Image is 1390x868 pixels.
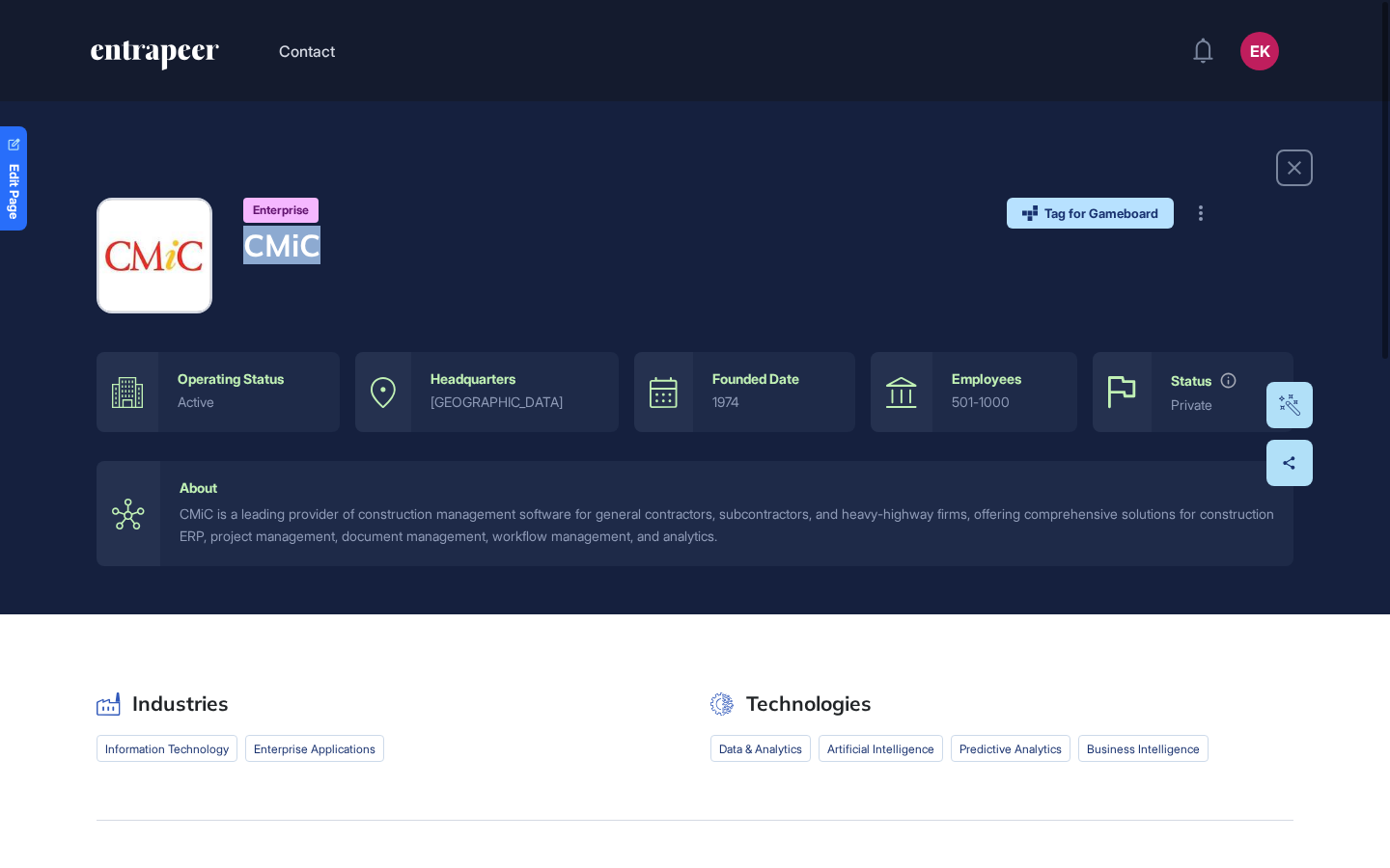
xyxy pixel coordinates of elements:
[8,164,20,219] span: Edit Page
[279,39,335,64] button: Contact
[178,371,284,387] div: Operating Status
[952,394,1058,410] div: 501-1000
[746,692,872,716] h2: Technologies
[710,735,811,762] li: data & analytics
[180,503,1274,547] div: CMiC is a leading provider of construction management software for general contractors, subcontra...
[1240,32,1279,70] button: EK
[1171,397,1274,413] div: private
[952,371,1021,387] div: Employees
[819,735,943,762] li: artificial intelligence
[1171,373,1211,389] div: Status
[951,735,1070,762] li: predictive analytics
[99,201,209,311] img: CMiC-logo
[89,41,221,77] a: entrapeer-logo
[431,371,515,387] div: Headquarters
[431,394,599,410] div: [GEOGRAPHIC_DATA]
[243,198,319,223] div: Enterprise
[178,394,320,410] div: active
[712,371,799,387] div: Founded Date
[180,480,217,496] div: About
[97,735,237,762] li: Information Technology
[1078,735,1209,762] li: business intelligence
[1044,207,1158,220] span: Tag for Gameboard
[245,735,384,762] li: enterprise applications
[132,692,229,716] h2: Industries
[712,394,836,410] div: 1974
[243,227,320,263] h4: CMiC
